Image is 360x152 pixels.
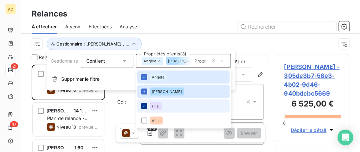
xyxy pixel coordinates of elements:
[5,4,16,15] div: AC
[74,108,100,113] span: 14 175,00 €
[46,108,86,113] span: [PERSON_NAME]
[32,23,57,30] span: À effectuer
[79,124,99,130] span: prévue depuis 6 jours
[338,130,353,145] div: Open Intercom Messenger
[152,119,161,123] span: Alice
[144,59,156,63] span: Angèle
[284,62,341,98] span: [PERSON_NAME] - 305de3b7-58e3-4b02-9d46-940bdcbc5669
[284,98,341,111] h3: 6 525,00 €
[65,23,81,30] span: À venir
[46,71,86,76] span: [PERSON_NAME]
[47,72,235,86] button: Supprimer le filtre
[46,145,86,150] span: [PERSON_NAME]
[61,76,99,82] span: Supprimer le filtre
[283,120,286,126] span: 0
[289,126,337,134] button: Déplier le détail
[168,59,198,63] span: [PERSON_NAME]
[192,58,208,64] input: Propriétés clients
[32,65,105,152] div: grid
[152,90,182,94] span: [PERSON_NAME]
[291,127,327,134] span: Déplier le détail
[89,23,112,30] span: Effectuées
[56,124,76,130] span: Niveau 10
[117,99,139,105] label: Cc :
[56,41,129,46] span: Gestionnaire : [PERSON_NAME] , ...
[51,58,78,64] span: Gestionnaire
[5,65,15,75] a: 21
[47,38,142,50] button: Gestionnaire : [PERSON_NAME] , ...
[152,75,164,79] span: Angèle
[10,121,18,127] span: 47
[32,8,67,20] h3: Relances
[47,115,89,128] span: Plan de relance - Standard
[120,23,137,30] span: Analyse
[11,63,18,69] span: 21
[74,145,99,150] span: 1 600,00 €
[237,128,261,138] button: Envoyer
[237,21,336,32] input: Rechercher
[152,104,160,108] span: Hilal
[39,54,59,61] span: Relances
[86,58,105,64] span: Contient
